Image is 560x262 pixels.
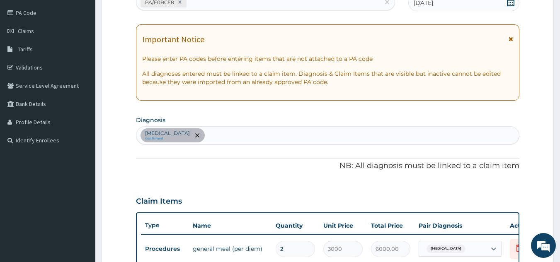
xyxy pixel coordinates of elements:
th: Unit Price [319,217,367,234]
th: Actions [506,217,547,234]
p: [MEDICAL_DATA] [145,130,190,137]
div: Chat with us now [43,46,139,57]
div: Minimize live chat window [136,4,156,24]
small: confirmed [145,137,190,141]
th: Type [141,218,189,233]
th: Quantity [272,217,319,234]
img: d_794563401_company_1708531726252_794563401 [15,41,34,62]
textarea: Type your message and hit 'Enter' [4,174,158,203]
th: Pair Diagnosis [415,217,506,234]
td: general meal (per diem) [189,240,272,257]
th: Total Price [367,217,415,234]
span: [MEDICAL_DATA] [427,245,465,253]
label: Diagnosis [136,116,165,124]
span: We're online! [48,78,114,162]
th: Name [189,217,272,234]
p: Please enter PA codes before entering items that are not attached to a PA code [142,55,514,63]
p: All diagnoses entered must be linked to a claim item. Diagnosis & Claim Items that are visible bu... [142,70,514,86]
span: remove selection option [194,132,201,139]
td: Procedures [141,241,189,257]
h1: Important Notice [142,35,204,44]
p: NB: All diagnosis must be linked to a claim item [136,161,520,171]
span: Claims [18,27,34,35]
span: Tariffs [18,46,33,53]
h3: Claim Items [136,197,182,206]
